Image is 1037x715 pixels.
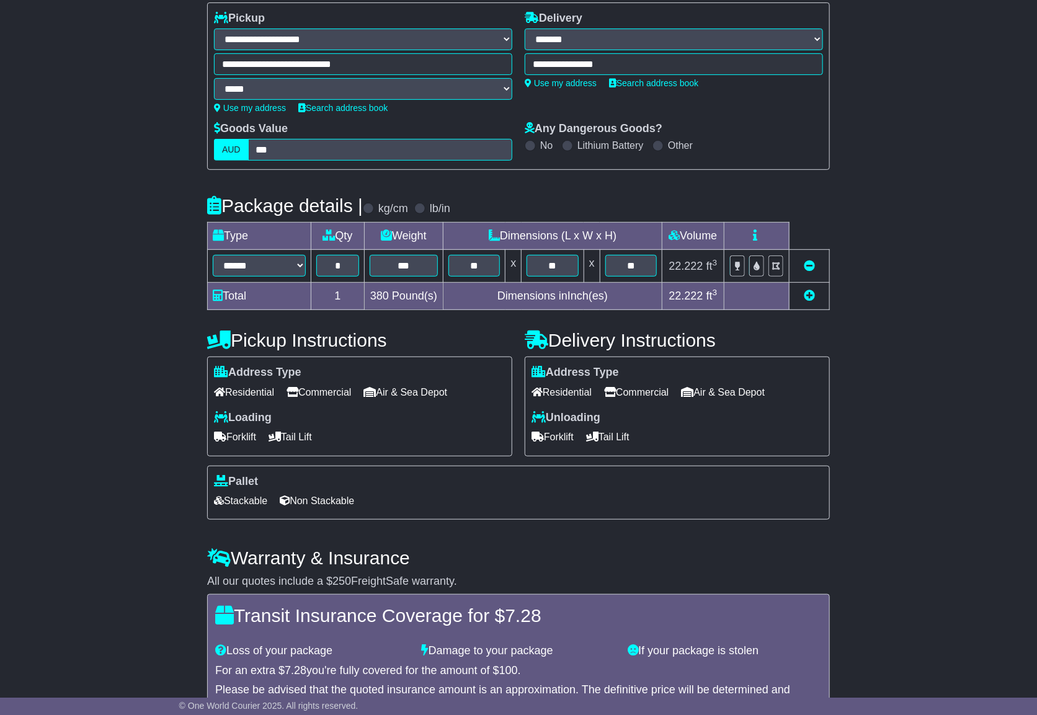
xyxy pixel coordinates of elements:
sup: 3 [713,288,718,297]
h4: Pickup Instructions [207,330,512,350]
a: Search address book [609,78,698,88]
label: No [540,140,553,151]
h4: Package details | [207,195,363,216]
span: 7.28 [505,605,541,626]
span: © One World Courier 2025. All rights reserved. [179,701,358,711]
td: Qty [311,223,365,250]
label: Address Type [214,366,301,380]
label: Pickup [214,12,265,25]
span: 250 [332,575,351,587]
span: 100 [499,664,518,677]
label: Delivery [525,12,582,25]
td: x [505,250,522,283]
span: Commercial [287,383,351,402]
span: Stackable [214,491,267,510]
span: Air & Sea Depot [682,383,765,402]
td: 1 [311,283,365,310]
label: Other [668,140,693,151]
label: Any Dangerous Goods? [525,122,662,136]
span: Tail Lift [269,427,312,446]
td: Total [208,283,311,310]
span: Air & Sea Depot [364,383,448,402]
div: Loss of your package [209,644,416,658]
span: Non Stackable [280,491,354,510]
span: 380 [370,290,389,302]
label: Address Type [532,366,619,380]
span: 22.222 [669,260,703,272]
a: Remove this item [804,260,815,272]
div: If your package is stolen [621,644,828,658]
span: Residential [532,383,592,402]
span: ft [706,260,718,272]
span: Commercial [604,383,669,402]
div: Damage to your package [416,644,622,658]
span: 22.222 [669,290,703,302]
a: Use my address [214,103,286,113]
td: Volume [662,223,724,250]
label: Unloading [532,411,600,425]
span: ft [706,290,718,302]
span: Tail Lift [586,427,630,446]
td: Weight [364,223,443,250]
a: Use my address [525,78,597,88]
h4: Transit Insurance Coverage for $ [215,605,822,626]
h4: Delivery Instructions [525,330,830,350]
td: Pound(s) [364,283,443,310]
a: Add new item [804,290,815,302]
span: Forklift [214,427,256,446]
a: Search address book [298,103,388,113]
h4: Warranty & Insurance [207,548,830,568]
label: AUD [214,139,249,161]
label: kg/cm [378,202,408,216]
td: Dimensions in Inch(es) [443,283,662,310]
span: Residential [214,383,274,402]
sup: 3 [713,258,718,267]
td: Dimensions (L x W x H) [443,223,662,250]
div: Please be advised that the quoted insurance amount is an approximation. The definitive price will... [215,683,822,710]
label: lb/in [430,202,450,216]
label: Pallet [214,475,258,489]
label: Loading [214,411,272,425]
td: Type [208,223,311,250]
span: 7.28 [285,664,306,677]
div: All our quotes include a $ FreightSafe warranty. [207,575,830,588]
td: x [584,250,600,283]
span: Forklift [532,427,574,446]
label: Lithium Battery [577,140,644,151]
div: For an extra $ you're fully covered for the amount of $ . [215,664,822,678]
label: Goods Value [214,122,288,136]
